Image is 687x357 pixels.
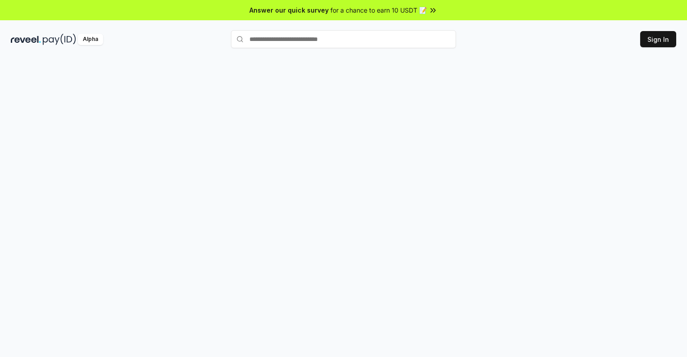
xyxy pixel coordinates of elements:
[11,34,41,45] img: reveel_dark
[43,34,76,45] img: pay_id
[249,5,329,15] span: Answer our quick survey
[330,5,427,15] span: for a chance to earn 10 USDT 📝
[78,34,103,45] div: Alpha
[640,31,676,47] button: Sign In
